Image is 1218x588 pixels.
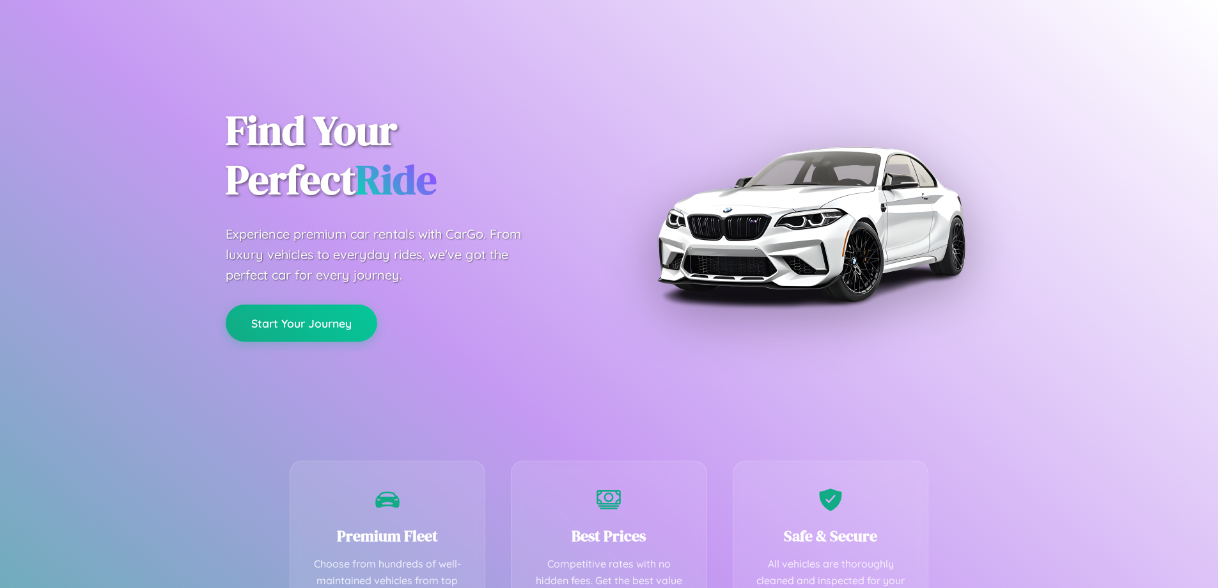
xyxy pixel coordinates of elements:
[226,224,545,285] p: Experience premium car rentals with CarGo. From luxury vehicles to everyday rides, we've got the ...
[226,305,377,342] button: Start Your Journey
[753,525,909,546] h3: Safe & Secure
[309,525,466,546] h3: Premium Fleet
[355,152,437,207] span: Ride
[226,106,590,205] h1: Find Your Perfect
[531,525,687,546] h3: Best Prices
[651,64,971,384] img: Premium BMW car rental vehicle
